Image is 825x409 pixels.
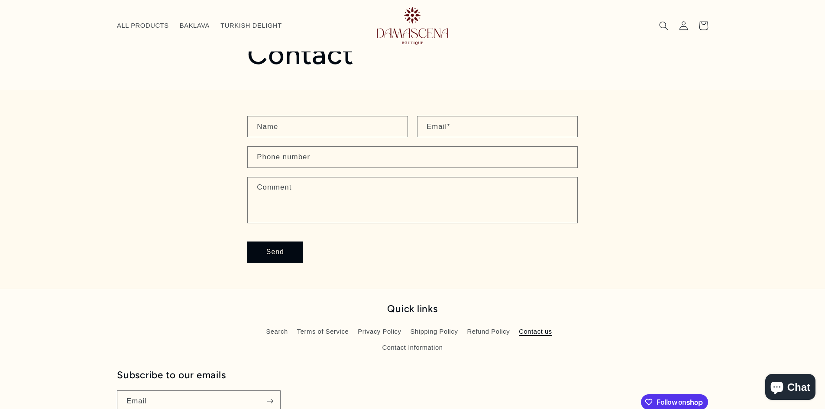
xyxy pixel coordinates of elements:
button: Send [247,242,303,263]
a: Refund Policy [467,324,510,340]
span: TURKISH DELIGHT [220,22,282,30]
a: Shipping Policy [411,324,458,340]
a: Terms of Service [297,324,349,340]
a: Privacy Policy [358,324,401,340]
a: ALL PRODUCTS [111,16,174,35]
span: BAKLAVA [180,22,210,30]
a: Contact us [519,324,552,340]
a: Contact Information [382,340,443,355]
a: BAKLAVA [174,16,215,35]
inbox-online-store-chat: Shopify online store chat [763,374,818,402]
a: Search [266,326,288,340]
summary: Search [654,16,673,35]
a: TURKISH DELIGHT [215,16,288,35]
img: Damascena Boutique [377,7,448,45]
h1: Contact [247,37,577,72]
a: Damascena Boutique [362,3,464,48]
h2: Subscribe to our emails [117,369,637,381]
h2: Quick links [240,303,586,315]
span: ALL PRODUCTS [117,22,169,30]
